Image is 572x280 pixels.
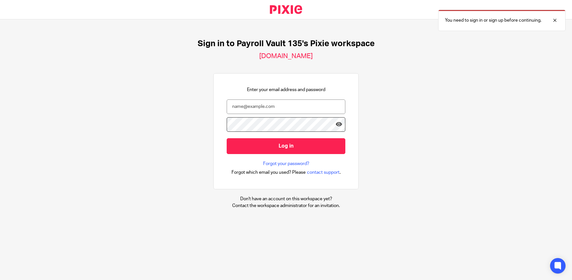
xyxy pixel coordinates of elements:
[232,169,341,176] div: .
[232,202,340,209] p: Contact the workspace administrator for an invitation.
[307,169,340,176] span: contact support
[227,138,345,154] input: Log in
[445,17,541,24] p: You need to sign in or sign up before continuing.
[263,161,309,167] a: Forgot your password?
[232,169,306,176] span: Forgot which email you used? Please
[259,52,313,60] h2: [DOMAIN_NAME]
[232,196,340,202] p: Don't have an account on this workspace yet?
[198,39,375,49] h1: Sign in to Payroll Vault 135's Pixie workspace
[227,99,345,114] input: name@example.com
[247,87,325,93] p: Enter your email address and password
